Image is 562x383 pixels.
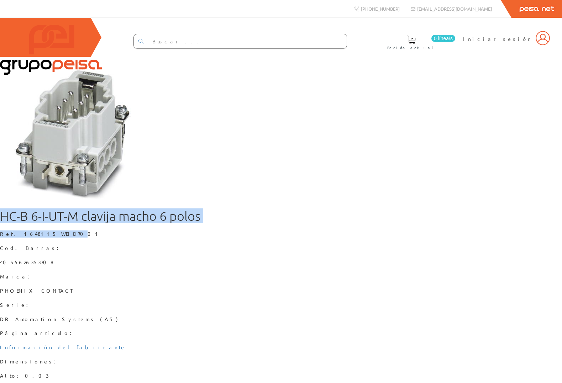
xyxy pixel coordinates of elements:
[387,44,436,51] span: Pedido actual
[463,35,532,42] span: Iniciar sesión
[361,6,400,12] span: [PHONE_NUMBER]
[417,6,492,12] span: [EMAIL_ADDRESS][DOMAIN_NAME]
[148,34,347,48] input: Buscar ...
[431,35,455,42] span: 0 línea/s
[463,30,550,36] a: Iniciar sesión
